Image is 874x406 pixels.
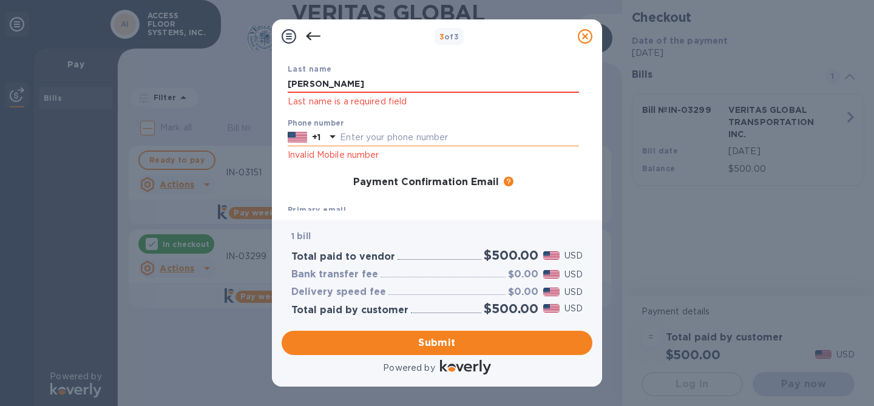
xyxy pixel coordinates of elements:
img: US [288,130,307,144]
img: USD [543,251,560,260]
h2: $500.00 [484,301,538,316]
button: Submit [282,331,592,355]
p: Invalid Mobile number [288,148,579,162]
input: Enter your last name [288,75,579,93]
h3: Total paid to vendor [291,251,395,263]
img: USD [543,288,560,296]
b: 1 bill [291,231,311,241]
h2: $500.00 [484,248,538,263]
p: USD [564,302,583,315]
p: USD [564,286,583,299]
h3: $0.00 [508,286,538,298]
input: Enter your phone number [340,129,579,147]
img: Logo [440,360,491,374]
span: 3 [439,32,444,41]
img: USD [543,304,560,313]
b: of 3 [439,32,459,41]
p: USD [564,249,583,262]
p: USD [564,268,583,281]
h3: $0.00 [508,269,538,280]
span: Submit [291,336,583,350]
p: +1 [312,131,320,143]
p: Powered by [383,362,435,374]
h3: Bank transfer fee [291,269,378,280]
p: Last name is a required field [288,95,579,109]
h3: Total paid by customer [291,305,408,316]
h3: Payment Confirmation Email [353,177,499,188]
img: USD [543,270,560,279]
label: Phone number [288,120,344,127]
b: Primary email [288,205,346,214]
b: Last name [288,64,332,73]
h3: Delivery speed fee [291,286,386,298]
